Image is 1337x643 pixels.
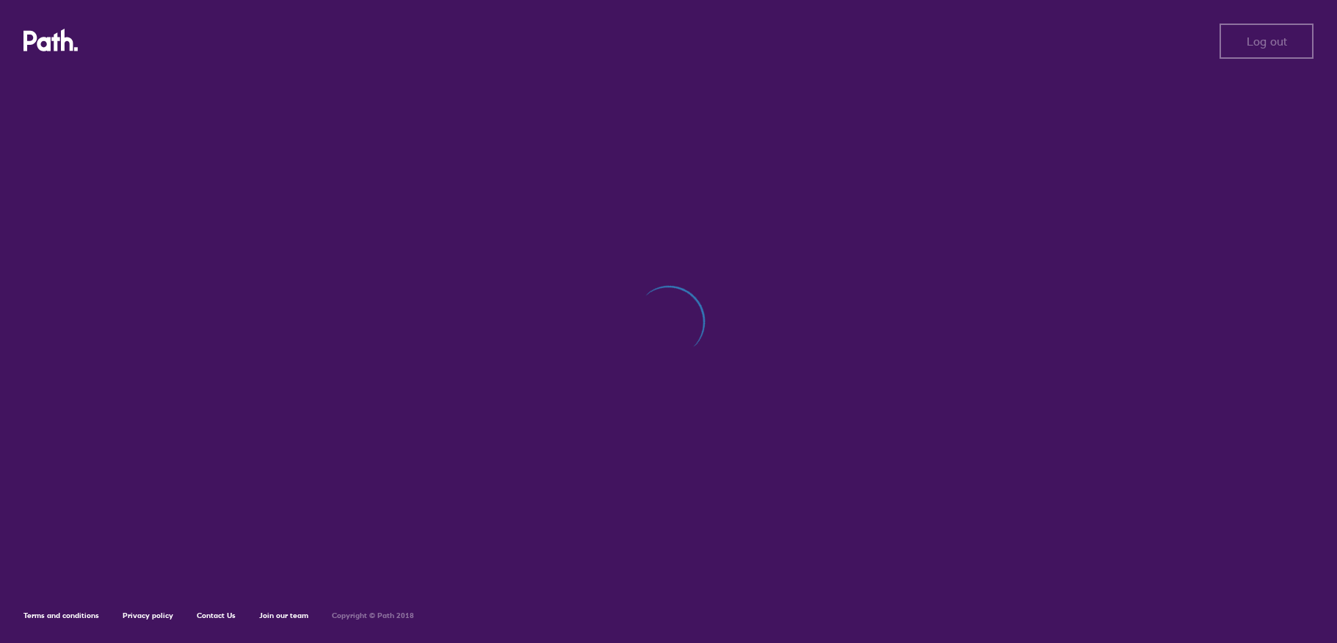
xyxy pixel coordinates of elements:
[1247,35,1287,48] span: Log out
[197,611,236,620] a: Contact Us
[259,611,308,620] a: Join our team
[332,611,414,620] h6: Copyright © Path 2018
[1220,24,1314,59] button: Log out
[123,611,173,620] a: Privacy policy
[23,611,99,620] a: Terms and conditions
